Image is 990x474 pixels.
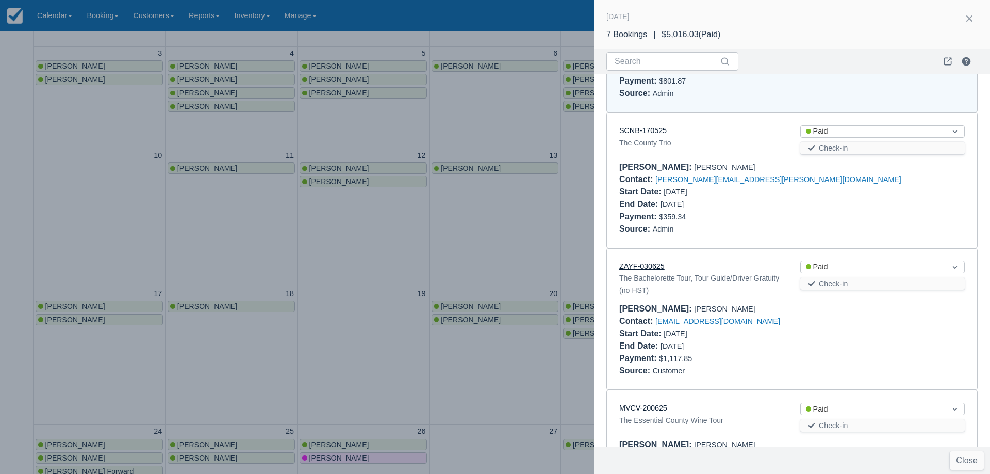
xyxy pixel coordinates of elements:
[806,404,940,415] div: Paid
[950,404,960,414] span: Dropdown icon
[619,198,784,210] div: [DATE]
[619,87,965,100] div: Admin
[619,328,784,340] div: [DATE]
[619,352,965,365] div: $1,117.85
[619,161,965,173] div: [PERSON_NAME]
[619,186,784,198] div: [DATE]
[619,366,653,375] div: Source :
[806,126,940,137] div: Paid
[619,414,784,427] div: The Essential County Wine Tour
[606,28,647,41] div: 7 Bookings
[619,304,694,313] div: [PERSON_NAME] :
[800,142,965,154] button: Check-in
[619,187,664,196] div: Start Date :
[619,440,694,449] div: [PERSON_NAME] :
[950,451,984,470] button: Close
[615,52,718,71] input: Search
[619,76,659,85] div: Payment :
[800,419,965,432] button: Check-in
[619,126,667,135] a: SCNB-170525
[619,317,655,325] div: Contact :
[647,28,662,41] div: |
[619,340,784,352] div: [DATE]
[619,137,784,149] div: The County Trio
[606,10,630,23] div: [DATE]
[950,126,960,137] span: Dropdown icon
[619,303,965,315] div: [PERSON_NAME]
[619,272,784,297] div: The Bachelorette Tour, Tour Guide/Driver Gratuity (no HST)
[619,329,664,338] div: Start Date :
[619,162,694,171] div: [PERSON_NAME] :
[655,317,780,325] a: [EMAIL_ADDRESS][DOMAIN_NAME]
[619,365,965,377] div: Customer
[619,200,661,208] div: End Date :
[619,354,659,363] div: Payment :
[619,223,965,235] div: Admin
[619,438,965,451] div: [PERSON_NAME]
[619,262,665,270] a: ZAYF-030625
[619,75,965,87] div: $801.87
[662,28,720,41] div: $5,016.03 ( Paid )
[619,210,965,223] div: $359.34
[619,175,655,184] div: Contact :
[950,262,960,272] span: Dropdown icon
[655,175,901,184] a: [PERSON_NAME][EMAIL_ADDRESS][PERSON_NAME][DOMAIN_NAME]
[619,341,661,350] div: End Date :
[619,212,659,221] div: Payment :
[800,277,965,290] button: Check-in
[619,404,667,412] a: MVCV-200625
[619,224,653,233] div: Source :
[619,89,653,97] div: Source :
[806,261,940,273] div: Paid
